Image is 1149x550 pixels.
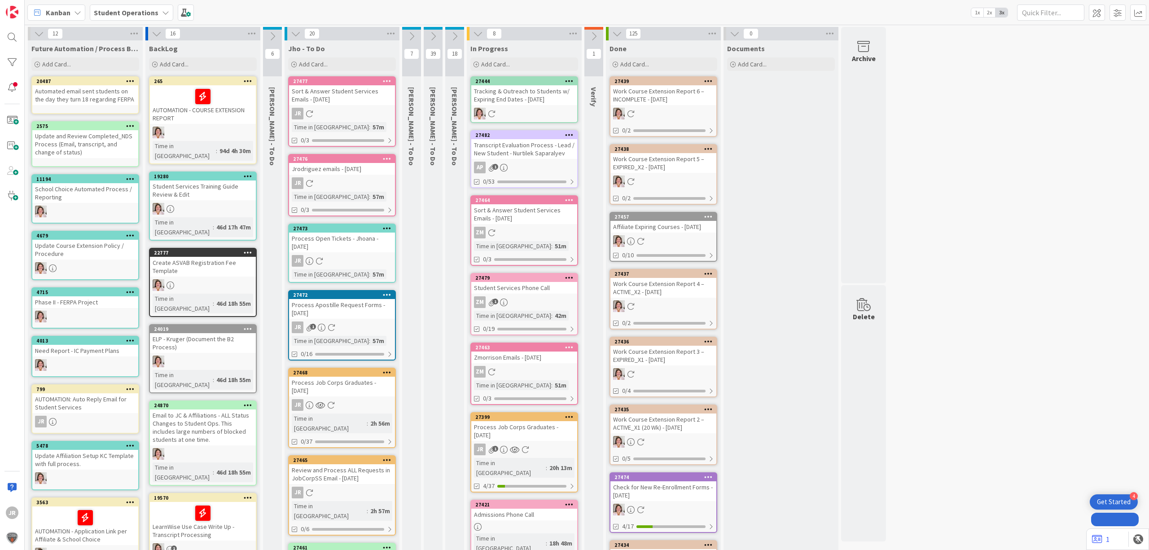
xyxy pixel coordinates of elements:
div: ZM [474,366,486,378]
img: EW [153,203,164,215]
div: Update and Review Completed_NDS Process (Email, transcript, and change of status) [32,130,138,158]
span: 1 [492,164,498,170]
b: Student Operations [94,8,158,17]
div: 27465 [289,456,395,464]
a: 27473Process Open Tickets - Jhoana - [DATE]JRTime in [GEOGRAPHIC_DATA]:57m [288,224,396,283]
div: 5478Update Affiliation Setup KC Template with full process. [32,442,138,470]
div: Process Job Corps Graduates - [DATE] [289,377,395,396]
a: 27482Transcript Evaluation Process - Lead / New Student - Nurtilek SaparalyevAP0/53 [470,130,578,188]
span: 0/2 [622,194,631,203]
a: 24870Email to JC & Affiliations - ALL Status Changes to Student Ops. This includes large numbers ... [149,400,257,486]
a: 27463Zmorrison Emails - [DATE]ZMTime in [GEOGRAPHIC_DATA]:51m0/3 [470,343,578,405]
div: ZM [471,366,577,378]
div: 265AUTOMATION - COURSE EXTENSION REPORT [150,77,256,124]
div: 27463Zmorrison Emails - [DATE] [471,343,577,363]
div: 4013 [32,337,138,345]
div: 27464 [475,197,577,203]
span: 0/5 [622,454,631,463]
div: 27438Work Course Extension Report 5 – EXPIRED_X2 - [DATE] [610,145,716,173]
div: AUTOMATION - COURSE EXTENSION REPORT [150,85,256,124]
div: 27482 [471,131,577,139]
div: 265 [154,78,256,84]
span: 0/2 [622,126,631,135]
div: Open Get Started checklist, remaining modules: 4 [1090,494,1138,510]
div: 27476Jrodriguez emails - [DATE] [289,155,395,175]
div: 27477 [289,77,395,85]
div: JR [474,444,486,455]
span: : [216,146,217,156]
div: EW [150,356,256,367]
div: 27444 [471,77,577,85]
img: EW [474,108,486,119]
img: EW [153,356,164,367]
a: 4679Update Course Extension Policy / ProcedureEW [31,231,139,280]
span: 0/3 [301,205,309,215]
span: Add Card... [620,60,649,68]
div: ZM [474,296,486,308]
img: EW [35,311,47,322]
div: 4013Need Report - IC Payment Plans [32,337,138,356]
div: JR [289,487,395,498]
div: 2575Update and Review Completed_NDS Process (Email, transcript, and change of status) [32,122,138,158]
div: 19570LearnWise Use Case Write Up - Transcript Processing [150,494,256,541]
span: : [551,311,553,321]
div: 27465Review and Process ALL Requests in JobCorpSS Email - [DATE] [289,456,395,484]
div: Process Job Corps Graduates - [DATE] [471,421,577,441]
a: 27477Sort & Answer Student Services Emails - [DATE]JRTime in [GEOGRAPHIC_DATA]:57m0/3 [288,76,396,147]
span: Add Card... [481,60,510,68]
div: Time in [GEOGRAPHIC_DATA] [474,458,546,478]
img: EW [613,176,625,187]
div: 27437 [610,270,716,278]
div: 27463 [475,344,577,351]
div: 3563 [36,499,138,506]
div: Process Apostille Request Forms - [DATE] [289,299,395,319]
div: 27479Student Services Phone Call [471,274,577,294]
div: 3563 [32,498,138,506]
div: EW [32,311,138,322]
div: 4013 [36,338,138,344]
div: EW [610,368,716,380]
span: Add Card... [299,60,328,68]
div: ELP - Kruger (Document the B2 Process) [150,333,256,353]
div: 22777 [150,249,256,257]
div: 57m [370,269,386,279]
img: EW [613,108,625,119]
div: Time in [GEOGRAPHIC_DATA] [153,462,213,482]
div: Update Course Extension Policy / Procedure [32,240,138,260]
div: Time in [GEOGRAPHIC_DATA] [153,294,213,313]
div: EW [150,127,256,138]
a: 27399Process Job Corps Graduates - [DATE]JRTime in [GEOGRAPHIC_DATA]:20h 13m4/37 [470,412,578,493]
div: School Choice Automated Process / Reporting [32,183,138,203]
div: Email to JC & Affiliations - ALL Status Changes to Student Ops. This includes large numbers of bl... [150,409,256,445]
span: : [213,222,214,232]
div: 27474Check for New Re-Enrollment Forms - [DATE] [610,473,716,501]
div: 4679 [32,232,138,240]
div: JR [471,444,577,455]
span: 4/37 [483,481,495,491]
span: : [551,380,553,390]
a: 27457Affiliate Expiring Courses - [DATE]EW0/10 [610,212,717,262]
div: 51m [553,380,569,390]
div: 27457 [610,213,716,221]
span: 1 [492,299,498,304]
div: Time in [GEOGRAPHIC_DATA] [153,217,213,237]
span: 0/3 [301,136,309,145]
div: Time in [GEOGRAPHIC_DATA] [153,370,213,390]
div: Work Course Extension Report 2 – ACTIVE_X1 (20 Wk) - [DATE] [610,414,716,433]
img: EW [35,262,47,274]
div: Time in [GEOGRAPHIC_DATA] [292,269,369,279]
div: Work Course Extension Report 4 – ACTIVE_X2 - [DATE] [610,278,716,298]
a: 265AUTOMATION - COURSE EXTENSION REPORTEWTime in [GEOGRAPHIC_DATA]:94d 4h 30m [149,76,257,164]
div: 46d 18h 55m [214,467,253,477]
span: 0/10 [622,251,634,260]
div: JR [292,177,303,189]
a: 4013Need Report - IC Payment PlansEW [31,336,139,377]
div: Phase II - FERPA Project [32,296,138,308]
div: 27439 [610,77,716,85]
div: Work Course Extension Report 5 – EXPIRED_X2 - [DATE] [610,153,716,173]
span: 0/19 [483,324,495,334]
div: 27477Sort & Answer Student Services Emails - [DATE] [289,77,395,105]
div: 27482 [475,132,577,138]
a: 27465Review and Process ALL Requests in JobCorpSS Email - [DATE]JRTime in [GEOGRAPHIC_DATA]:2h 57... [288,455,396,536]
a: 24019ELP - Kruger (Document the B2 Process)EWTime in [GEOGRAPHIC_DATA]:46d 18h 55m [149,324,257,393]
